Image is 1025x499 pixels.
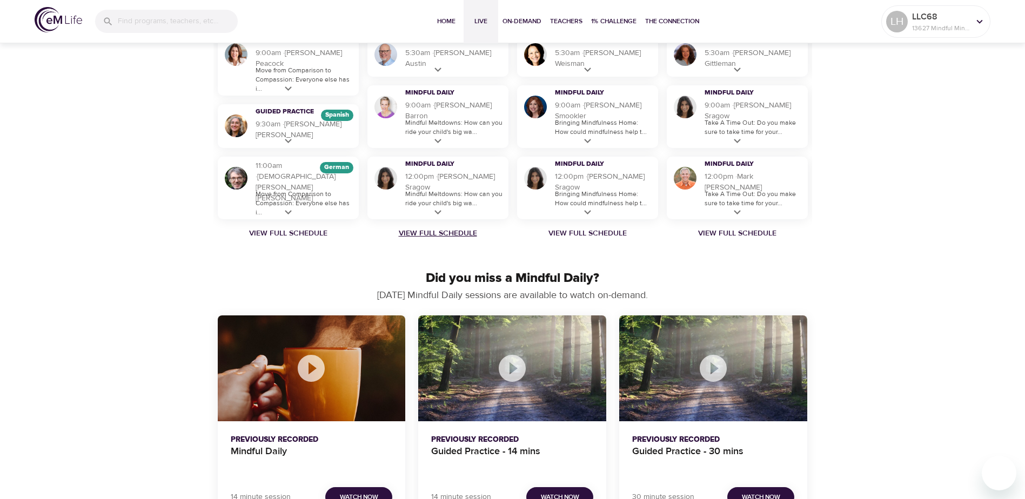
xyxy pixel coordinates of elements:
p: Previously Recorded [431,434,593,446]
a: View Full Schedule [513,228,662,239]
img: Susan Peacock [223,42,249,68]
img: Lara Sragow [373,165,399,191]
iframe: Button to launch messaging window [982,456,1016,490]
p: Mindful Meltdowns: How can you ride your child's big wa... [405,118,503,137]
p: 13627 Mindful Minutes [912,23,969,33]
p: [DATE] Mindful Daily sessions are available to watch on-demand. [310,288,715,302]
h5: 12:00pm · [PERSON_NAME] Sragow [405,171,503,193]
img: Cindy Gittleman [672,42,698,68]
img: Christian Lütke Wöstmann [223,165,249,191]
button: Mindful Daily [218,315,406,421]
h4: Mindful Daily [231,446,393,471]
p: Bringing Mindfulness Home: How could mindfulness help t... [555,118,653,137]
h3: Mindful Daily [705,160,788,169]
h4: Guided Practice - 30 mins [632,446,794,471]
span: On-Demand [503,16,541,27]
p: Previously Recorded [632,434,794,446]
h5: 12:00pm · [PERSON_NAME] Sragow [555,171,653,193]
img: Elaine Smookler [522,94,548,120]
img: Jim Austin [373,42,399,68]
a: View Full Schedule [662,228,812,239]
span: Teachers [550,16,582,27]
button: Guided Practice - 30 mins [619,315,807,421]
p: Move from Comparison to Compassion: Everyone else has i... [256,66,353,93]
h3: Mindful Daily [555,160,639,169]
img: Lara Sragow [672,94,698,120]
h4: Guided Practice - 14 mins [431,446,593,471]
span: The Connection [645,16,699,27]
a: View Full Schedule [363,228,513,239]
p: Mindful Meltdowns: How can you ride your child's big wa... [405,190,503,208]
p: Previously Recorded [231,434,393,446]
img: Laurie Weisman [522,42,548,68]
img: Maria Martinez Alonso [223,113,249,139]
h5: 5:30am · [PERSON_NAME] Weisman [555,48,653,69]
span: 1% Challenge [591,16,637,27]
h3: Guided Practice [256,107,339,117]
img: Lara Sragow [522,165,548,191]
span: Home [433,16,459,27]
p: LLC68 [912,10,969,23]
h5: 12:00pm · Mark [PERSON_NAME] [705,171,802,193]
p: Take A Time Out: Do you make sure to take time for your... [705,118,802,137]
img: logo [35,7,82,32]
h3: Mindful Daily [705,89,788,98]
p: Did you miss a Mindful Daily? [218,268,808,288]
a: View Full Schedule [213,228,363,239]
span: Live [468,16,494,27]
h3: Mindful Daily [405,160,489,169]
h5: 9:00am · [PERSON_NAME] Barron [405,100,503,122]
button: Guided Practice - 14 mins [418,315,606,421]
h5: 5:30am · [PERSON_NAME] Gittleman [705,48,802,69]
h5: 9:00am · [PERSON_NAME] Sragow [705,100,802,122]
h5: 9:00am · [PERSON_NAME] Peacock [256,48,353,69]
h3: Mindful Daily [555,89,639,98]
h5: 5:30am · [PERSON_NAME] Austin [405,48,503,69]
p: Move from Comparison to Compassion: Everyone else has i... [256,190,353,217]
div: The episodes in this programs will be in German [320,162,353,173]
div: LH [886,11,908,32]
h5: 9:00am · [PERSON_NAME] Smookler [555,100,653,122]
h5: 11:00am · [DEMOGRAPHIC_DATA] [PERSON_NAME] [PERSON_NAME] [256,160,353,204]
input: Find programs, teachers, etc... [118,10,238,33]
img: Kelly Barron [373,94,399,120]
h3: Mindful Daily [405,89,489,98]
p: Bringing Mindfulness Home: How could mindfulness help t... [555,190,653,208]
h5: 9:30am · [PERSON_NAME] [PERSON_NAME] [256,119,353,140]
p: Take A Time Out: Do you make sure to take time for your... [705,190,802,208]
div: The episodes in this programs will be in Spanish [321,110,353,121]
img: Mark Pirtle [672,165,698,191]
